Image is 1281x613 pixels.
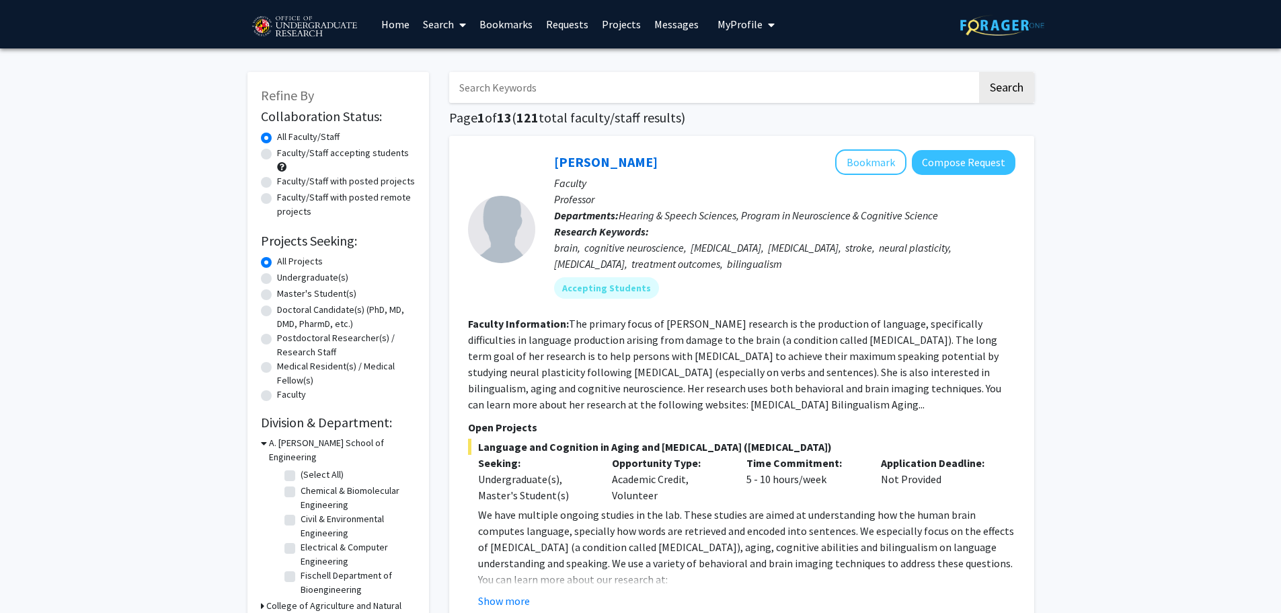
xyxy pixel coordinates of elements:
[554,277,659,299] mat-chip: Accepting Students
[449,110,1034,126] h1: Page of ( total faculty/staff results)
[478,571,1015,587] p: You can learn more about our research at:
[717,17,763,31] span: My Profile
[554,240,1015,272] div: brain, cognitive neuroscience, [MEDICAL_DATA], [MEDICAL_DATA], stroke, neural plasticity, [MEDICA...
[595,1,648,48] a: Projects
[247,10,361,44] img: University of Maryland Logo
[516,109,539,126] span: 121
[554,209,619,222] b: Departments:
[497,109,512,126] span: 13
[554,153,658,170] a: [PERSON_NAME]
[10,552,57,603] iframe: Chat
[554,191,1015,207] p: Professor
[277,331,416,359] label: Postdoctoral Researcher(s) / Research Staff
[301,468,344,482] label: (Select All)
[277,174,415,188] label: Faculty/Staff with posted projects
[277,130,340,144] label: All Faculty/Staff
[277,146,409,160] label: Faculty/Staff accepting students
[871,455,1005,503] div: Not Provided
[602,455,736,503] div: Academic Credit, Volunteer
[912,150,1015,175] button: Compose Request to Yasmeen Faroqi-Shah
[473,1,539,48] a: Bookmarks
[478,455,592,471] p: Seeking:
[261,414,416,431] h2: Division & Department:
[269,436,416,464] h3: A. [PERSON_NAME] School of Engineering
[468,317,569,330] b: Faculty Information:
[261,233,416,249] h2: Projects Seeking:
[478,471,592,503] div: Undergraduate(s), Master's Student(s)
[746,455,861,471] p: Time Commitment:
[736,455,871,503] div: 5 - 10 hours/week
[277,303,416,331] label: Doctoral Candidate(s) (PhD, MD, DMD, PharmD, etc.)
[648,1,705,48] a: Messages
[277,190,416,219] label: Faculty/Staff with posted remote projects
[416,1,473,48] a: Search
[979,72,1034,103] button: Search
[835,149,906,175] button: Add Yasmeen Faroqi-Shah to Bookmarks
[478,593,530,609] button: Show more
[468,317,1001,411] fg-read-more: The primary focus of [PERSON_NAME] research is the production of language, specifically difficult...
[301,540,412,569] label: Electrical & Computer Engineering
[449,72,977,103] input: Search Keywords
[261,87,314,104] span: Refine By
[554,175,1015,191] p: Faculty
[277,388,306,402] label: Faculty
[301,569,412,597] label: Fischell Department of Bioengineering
[539,1,595,48] a: Requests
[277,287,356,301] label: Master's Student(s)
[960,15,1044,36] img: ForagerOne Logo
[277,254,323,268] label: All Projects
[261,108,416,124] h2: Collaboration Status:
[277,271,348,285] label: Undergraduate(s)
[881,455,995,471] p: Application Deadline:
[468,419,1015,435] p: Open Projects
[301,512,412,540] label: Civil & Environmental Engineering
[478,507,1015,571] p: We have multiple ongoing studies in the lab. These studies are aimed at understanding how the hum...
[612,455,726,471] p: Opportunity Type:
[375,1,416,48] a: Home
[554,225,649,238] b: Research Keywords:
[477,109,485,126] span: 1
[301,484,412,512] label: Chemical & Biomolecular Engineering
[277,359,416,388] label: Medical Resident(s) / Medical Fellow(s)
[468,439,1015,455] span: Language and Cognition in Aging and [MEDICAL_DATA] ([MEDICAL_DATA])
[619,209,938,222] span: Hearing & Speech Sciences, Program in Neuroscience & Cognitive Science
